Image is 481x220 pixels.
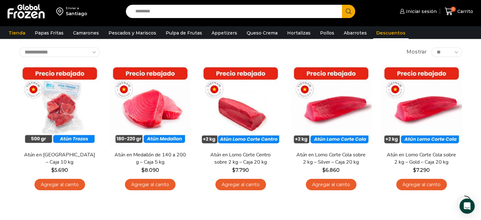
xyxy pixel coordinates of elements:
a: Atún en Lomo Corte Cola sobre 2 kg – Gold – Caja 20 kg [385,151,458,166]
div: Santiago [66,10,87,17]
select: Pedido de la tienda [19,47,100,57]
div: Open Intercom Messenger [459,198,475,214]
a: Atún en Lomo Corte Centro sobre 2 kg – Caja 20 kg [204,151,277,166]
a: Atún en [GEOGRAPHIC_DATA] – Caja 10 kg [23,151,96,166]
span: Carrito [456,8,473,15]
bdi: 7.290 [413,167,430,173]
span: Mostrar [406,48,427,56]
a: Descuentos [373,27,409,39]
a: Pulpa de Frutas [163,27,205,39]
a: Hortalizas [284,27,314,39]
bdi: 7.790 [232,167,249,173]
span: $ [232,167,235,173]
a: Papas Fritas [32,27,67,39]
a: Agregar al carrito: “Atún en Trozos - Caja 10 kg” [34,179,85,191]
span: 0 [451,7,456,12]
bdi: 8.090 [141,167,159,173]
a: Agregar al carrito: “Atún en Lomo Corte Cola sobre 2 kg - Gold – Caja 20 kg” [396,179,447,191]
div: Enviar a [66,6,87,10]
span: $ [51,167,54,173]
a: Queso Crema [244,27,281,39]
a: 0 Carrito [443,4,475,19]
a: Appetizers [208,27,240,39]
span: $ [413,167,416,173]
a: Iniciar sesión [398,5,437,18]
a: Agregar al carrito: “Atún en Lomo Corte Centro sobre 2 kg - Caja 20 kg” [215,179,266,191]
span: $ [141,167,145,173]
a: Atún en Medallón de 140 a 200 g – Caja 5 kg [114,151,186,166]
a: Agregar al carrito: “Atún en Lomo Corte Cola sobre 2 kg - Silver - Caja 20 kg” [306,179,356,191]
img: address-field-icon.svg [56,6,66,17]
a: Camarones [70,27,102,39]
a: Tienda [5,27,28,39]
span: Iniciar sesión [404,8,437,15]
a: Atún en Lomo Corte Cola sobre 2 kg – Silver – Caja 20 kg [294,151,367,166]
a: Agregar al carrito: “Atún en Medallón de 140 a 200 g - Caja 5 kg” [125,179,176,191]
button: Search button [342,5,355,18]
a: Pescados y Mariscos [105,27,159,39]
bdi: 6.860 [322,167,340,173]
a: Abarrotes [341,27,370,39]
a: Pollos [317,27,337,39]
span: $ [322,167,325,173]
bdi: 5.690 [51,167,68,173]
